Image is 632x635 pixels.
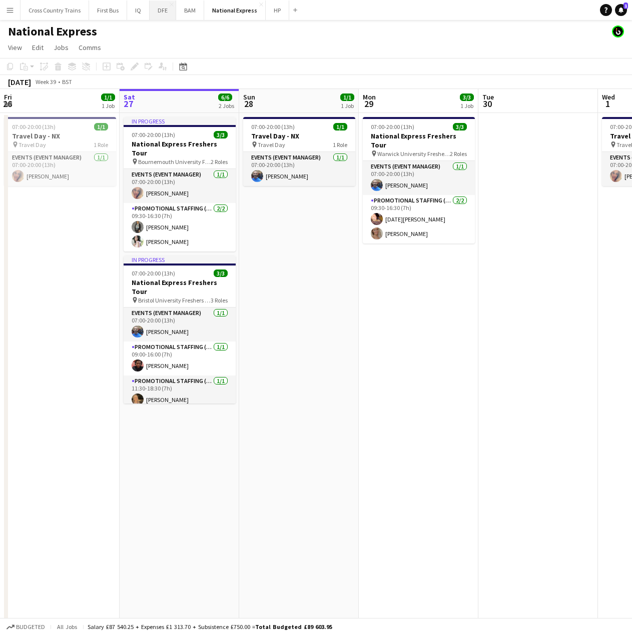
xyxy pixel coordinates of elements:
app-card-role: Events (Event Manager)1/107:00-20:00 (13h)[PERSON_NAME] [363,161,475,195]
app-job-card: 07:00-20:00 (13h)1/1Travel Day - NX Travel Day1 RoleEvents (Event Manager)1/107:00-20:00 (13h)[PE... [4,117,116,186]
div: Salary £87 540.25 + Expenses £1 313.70 + Subsistence £750.00 = [88,623,332,630]
div: BST [62,78,72,85]
span: 1/1 [101,93,115,101]
app-card-role: Events (Event Manager)1/107:00-20:00 (13h)[PERSON_NAME] [124,169,236,203]
h3: Travel Day - NX [243,131,355,140]
div: In progress [124,255,236,263]
button: DFE [150,0,176,20]
span: Tue [482,92,494,101]
app-card-role: Promotional Staffing (Brand Ambassadors)2/209:30-16:30 (7h)[DATE][PERSON_NAME][PERSON_NAME] [363,195,475,243]
h3: National Express Freshers Tour [124,139,236,157]
span: 07:00-20:00 (13h) [371,123,414,130]
span: Bristol University Freshers Fair [138,296,211,304]
span: Jobs [54,43,69,52]
h3: National Express Freshers Tour [363,131,475,149]
span: Travel Day [258,141,285,148]
span: 07:00-20:00 (13h) [132,269,175,277]
app-card-role: Events (Event Manager)1/107:00-20:00 (13h)[PERSON_NAME] [243,152,355,186]
app-card-role: Promotional Staffing (Brand Ambassadors)1/109:00-16:00 (7h)[PERSON_NAME] [124,341,236,375]
button: BAM [176,0,204,20]
app-card-role: Promotional Staffing (Brand Ambassadors)2/209:30-16:30 (7h)[PERSON_NAME][PERSON_NAME] [124,203,236,251]
span: All jobs [55,623,79,630]
span: Bournemouth University Freshers Fair [138,158,211,165]
span: Fri [4,92,12,101]
span: 3/3 [214,131,228,138]
app-card-role: Events (Event Manager)1/107:00-20:00 (13h)[PERSON_NAME] [124,307,236,341]
span: 1 [600,98,615,109]
span: 1 Role [333,141,347,148]
span: 3/3 [460,93,474,101]
h3: National Express Freshers Tour [124,278,236,296]
span: Warwick University Freshers Fair [377,150,450,157]
span: 28 [242,98,255,109]
span: Sat [124,92,135,101]
a: Edit [28,41,48,54]
span: 30 [481,98,494,109]
a: 1 [615,4,627,16]
span: 3/3 [453,123,467,130]
span: 1 [623,2,628,9]
a: Jobs [50,41,73,54]
span: 07:00-20:00 (13h) [12,123,56,130]
span: 6/6 [218,93,232,101]
span: Week 39 [33,78,58,85]
span: Edit [32,43,44,52]
span: 2 Roles [211,158,228,165]
a: Comms [75,41,105,54]
span: 3 Roles [211,296,228,304]
span: Mon [363,92,376,101]
app-card-role: Events (Event Manager)1/107:00-20:00 (13h)[PERSON_NAME] [4,152,116,186]
div: 1 Job [341,102,354,109]
div: [DATE] [8,77,31,87]
app-job-card: 07:00-20:00 (13h)1/1Travel Day - NX Travel Day1 RoleEvents (Event Manager)1/107:00-20:00 (13h)[PE... [243,117,355,186]
button: IQ [127,0,150,20]
span: 1/1 [94,123,108,130]
button: Budgeted [5,621,47,632]
app-job-card: In progress07:00-20:00 (13h)3/3National Express Freshers Tour Bournemouth University Freshers Fai... [124,117,236,251]
h1: National Express [8,24,97,39]
span: 2 Roles [450,150,467,157]
div: 2 Jobs [219,102,234,109]
span: 1/1 [333,123,347,130]
button: Cross Country Trains [21,0,89,20]
h3: Travel Day - NX [4,131,116,140]
span: 27 [122,98,135,109]
div: In progress [124,117,236,125]
span: Travel Day [19,141,46,148]
span: Budgeted [16,623,45,630]
span: Total Budgeted £89 603.95 [255,623,332,630]
button: National Express [204,0,266,20]
span: View [8,43,22,52]
span: 3/3 [214,269,228,277]
span: 26 [3,98,12,109]
a: View [4,41,26,54]
div: 1 Job [460,102,473,109]
app-card-role: Promotional Staffing (Brand Ambassadors)1/111:30-18:30 (7h)[PERSON_NAME] [124,375,236,409]
span: Wed [602,92,615,101]
span: 1/1 [340,93,354,101]
div: 1 Job [102,102,115,109]
app-user-avatar: Tim Bodenham [612,25,624,37]
span: Comms [79,43,101,52]
span: 1 Role [94,141,108,148]
span: 07:00-20:00 (13h) [132,131,175,138]
span: Sun [243,92,255,101]
app-job-card: 07:00-20:00 (13h)3/3National Express Freshers Tour Warwick University Freshers Fair2 RolesEvents ... [363,117,475,243]
button: HP [266,0,289,20]
button: First Bus [89,0,127,20]
span: 29 [361,98,376,109]
span: 07:00-20:00 (13h) [251,123,295,130]
app-job-card: In progress07:00-20:00 (13h)3/3National Express Freshers Tour Bristol University Freshers Fair3 R... [124,255,236,403]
